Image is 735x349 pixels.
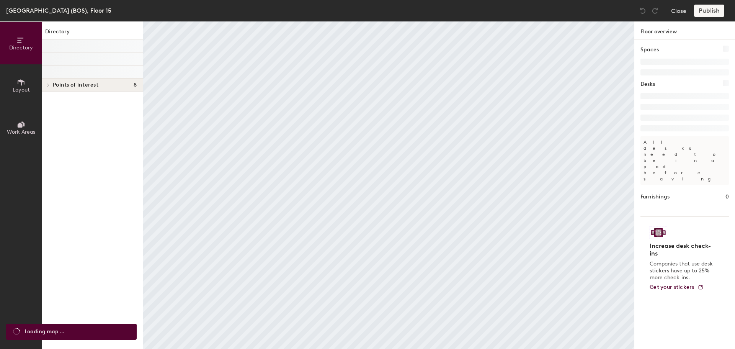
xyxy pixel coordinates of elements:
span: Get your stickers [650,284,694,290]
span: 8 [134,82,137,88]
a: Get your stickers [650,284,704,291]
span: Work Areas [7,129,35,135]
h1: Desks [640,80,655,88]
span: Points of interest [53,82,98,88]
p: All desks need to be in a pod before saving [640,136,729,185]
canvas: Map [143,21,634,349]
h4: Increase desk check-ins [650,242,715,257]
h1: 0 [725,193,729,201]
img: Undo [639,7,647,15]
span: Layout [13,87,30,93]
p: Companies that use desk stickers have up to 25% more check-ins. [650,261,715,281]
img: Redo [651,7,659,15]
span: Directory [9,44,33,51]
h1: Directory [42,28,143,39]
h1: Spaces [640,46,659,54]
h1: Floor overview [634,21,735,39]
div: [GEOGRAPHIC_DATA] (BOS), Floor 15 [6,6,111,15]
img: Sticker logo [650,226,667,239]
button: Close [671,5,686,17]
h1: Furnishings [640,193,670,201]
span: Loading map ... [24,328,64,336]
